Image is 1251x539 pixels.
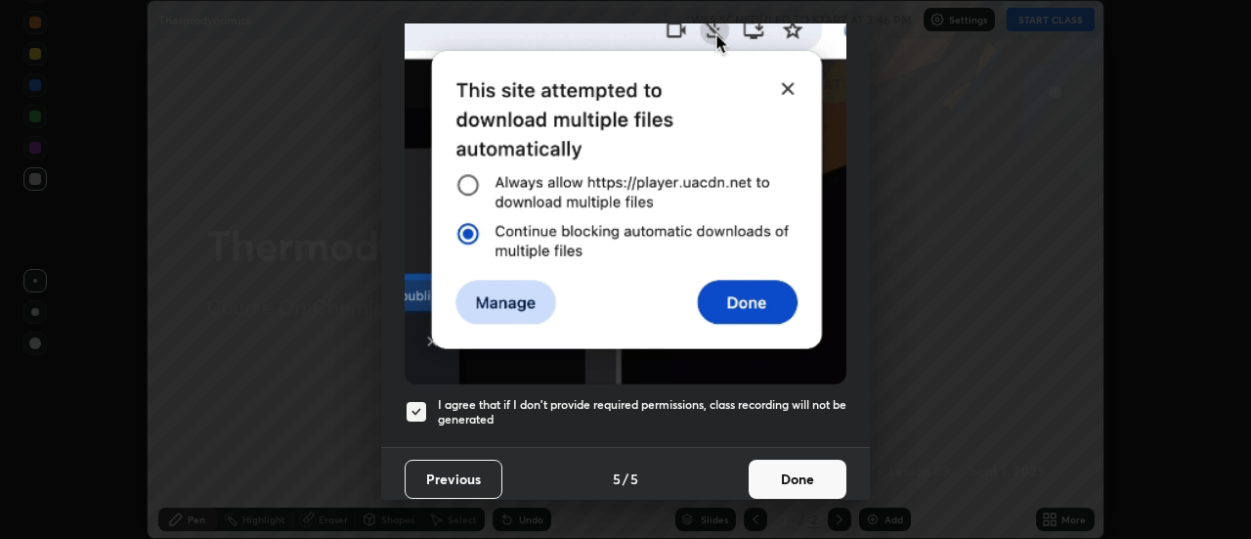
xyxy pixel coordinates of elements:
h4: 5 [630,469,638,489]
h4: / [623,469,628,489]
button: Previous [405,460,502,499]
h5: I agree that if I don't provide required permissions, class recording will not be generated [438,397,846,427]
h4: 5 [613,469,621,489]
button: Done [749,460,846,499]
